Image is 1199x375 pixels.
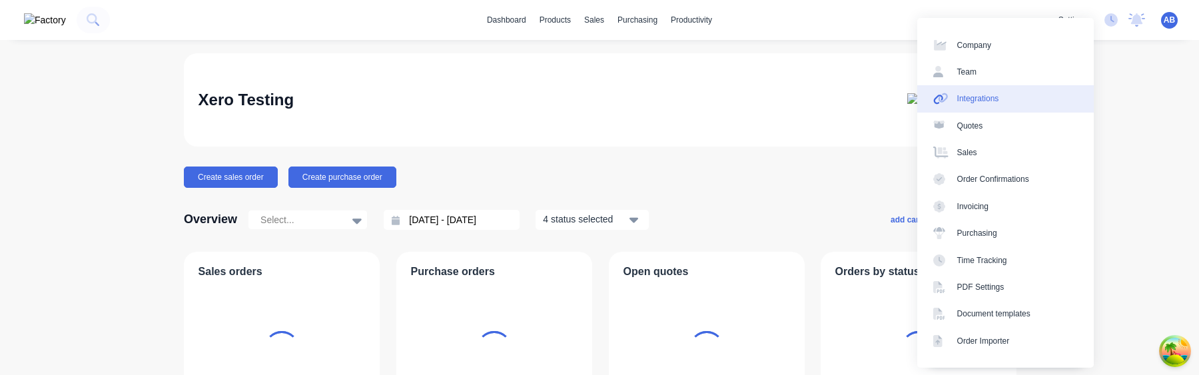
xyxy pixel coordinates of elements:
[957,227,997,239] div: Purchasing
[957,120,983,132] div: Quotes
[907,93,970,107] img: Xero Testing
[917,220,1094,246] a: Purchasing
[917,328,1094,354] a: Order Importer
[957,281,1004,293] div: PDF Settings
[664,10,719,30] div: productivity
[917,193,1094,220] a: Invoicing
[1164,14,1175,26] span: AB
[957,335,1010,347] div: Order Importer
[917,31,1094,58] a: Company
[957,93,999,105] div: Integrations
[288,167,396,188] button: Create purchase order
[882,210,933,228] button: add card
[917,300,1094,327] a: Document templates
[536,210,649,230] button: 4 status selected
[480,10,533,30] a: dashboard
[611,10,664,30] div: purchasing
[917,113,1094,139] a: Quotes
[184,167,278,188] button: Create sales order
[957,308,1030,320] div: Document templates
[917,85,1094,112] a: Integrations
[199,264,262,280] span: Sales orders
[957,66,977,78] div: Team
[184,206,237,233] div: Overview
[917,59,1094,85] a: Team
[835,264,920,280] span: Orders by status
[199,87,294,113] div: Xero Testing
[1052,10,1094,30] div: settings
[957,39,991,51] div: Company
[1162,338,1188,364] button: Open Tanstack query devtools
[533,10,578,30] div: products
[957,254,1007,266] div: Time Tracking
[578,10,611,30] div: sales
[411,264,495,280] span: Purchase orders
[957,173,1029,185] div: Order Confirmations
[24,13,66,27] img: Factory
[543,212,627,226] div: 4 status selected
[917,166,1094,192] a: Order Confirmations
[957,200,989,212] div: Invoicing
[917,274,1094,300] a: PDF Settings
[957,147,977,159] div: Sales
[917,246,1094,273] a: Time Tracking
[917,139,1094,166] a: Sales
[623,264,689,280] span: Open quotes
